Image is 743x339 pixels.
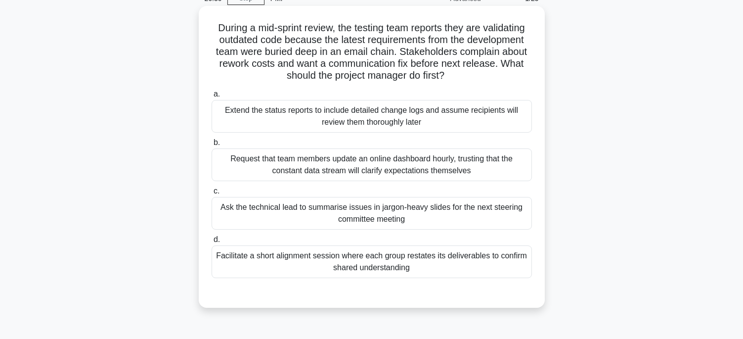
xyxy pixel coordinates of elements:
[214,90,220,98] span: a.
[212,197,532,230] div: Ask the technical lead to summarise issues in jargon-heavy slides for the next steering committee...
[212,245,532,278] div: Facilitate a short alignment session where each group restates its deliverables to confirm shared...
[214,187,219,195] span: c.
[212,148,532,181] div: Request that team members update an online dashboard hourly, trusting that the constant data stre...
[214,235,220,243] span: d.
[214,138,220,146] span: b.
[212,100,532,133] div: Extend the status reports to include detailed change logs and assume recipients will review them ...
[211,22,533,82] h5: During a mid-sprint review, the testing team reports they are validating outdated code because th...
